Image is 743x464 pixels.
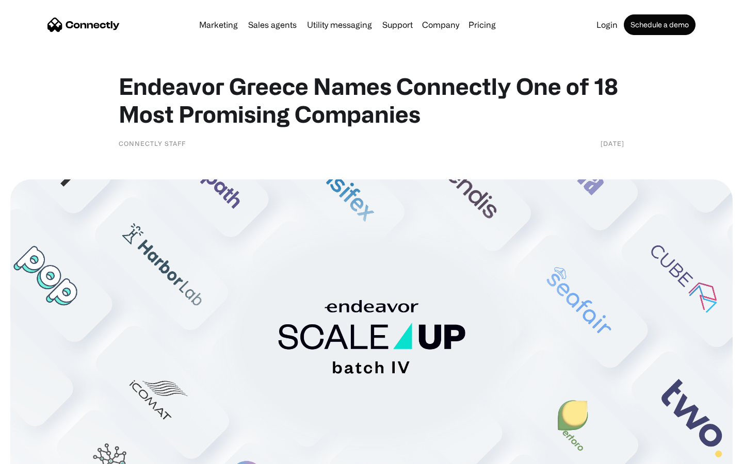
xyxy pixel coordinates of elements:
[592,21,622,29] a: Login
[624,14,696,35] a: Schedule a demo
[464,21,500,29] a: Pricing
[10,446,62,460] aside: Language selected: English
[195,21,242,29] a: Marketing
[119,138,186,148] div: Connectly Staff
[601,138,624,148] div: [DATE]
[422,18,459,32] div: Company
[378,21,417,29] a: Support
[21,446,62,460] ul: Language list
[119,72,624,128] h1: Endeavor Greece Names Connectly One of 18 Most Promising Companies
[303,21,376,29] a: Utility messaging
[244,21,301,29] a: Sales agents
